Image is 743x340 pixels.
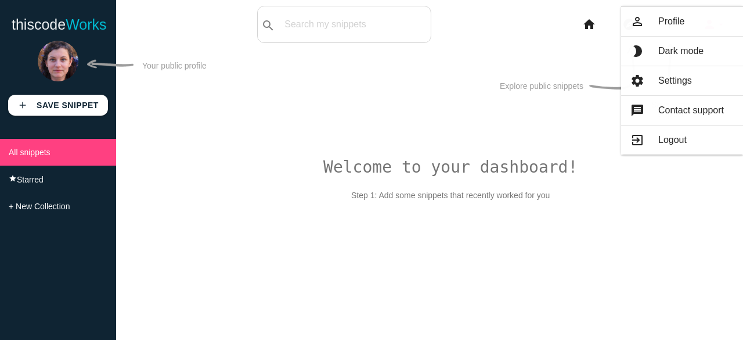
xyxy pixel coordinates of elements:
[630,134,644,146] i: exit_to_app
[630,74,644,87] i: settings
[621,7,743,36] a: person_outlineProfile
[261,7,275,44] i: search
[17,175,44,184] span: Starred
[621,126,743,155] a: exit_to_appLogout
[258,6,279,42] button: search
[9,174,17,182] i: star
[17,95,28,116] i: add
[12,6,107,43] a: thiscodeWorks
[37,101,99,110] b: Save Snippet
[621,37,743,66] a: brightness_2Dark mode
[66,16,106,33] span: Works
[621,96,743,125] a: messageContact support
[582,6,596,43] i: home
[142,61,207,79] p: Your public profile
[8,95,108,116] a: addSave Snippet
[9,148,51,157] span: All snippets
[630,104,644,117] i: message
[9,202,70,211] span: + New Collection
[621,66,743,95] a: settingsSettings
[500,81,583,91] p: Explore public snippets
[589,44,636,90] img: curv-arrow.svg
[630,45,644,58] i: brightness_2
[279,12,431,37] input: Search my snippets
[38,41,78,81] img: 96724658976ae4df39094731b1fc5187
[630,15,644,28] i: person_outline
[87,41,134,87] img: str-arrow.svg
